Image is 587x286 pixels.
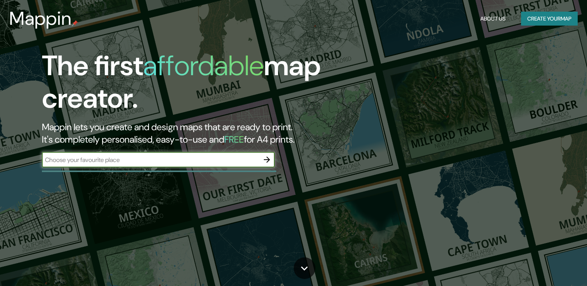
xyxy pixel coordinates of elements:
button: Create yourmap [521,12,578,26]
h1: affordable [143,48,264,84]
input: Choose your favourite place [42,155,259,164]
h1: The first map creator. [42,50,336,121]
img: mappin-pin [72,20,78,26]
button: About Us [477,12,509,26]
h3: Mappin [9,8,72,29]
h2: Mappin lets you create and design maps that are ready to print. It's completely personalised, eas... [42,121,336,146]
h5: FREE [224,133,244,145]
